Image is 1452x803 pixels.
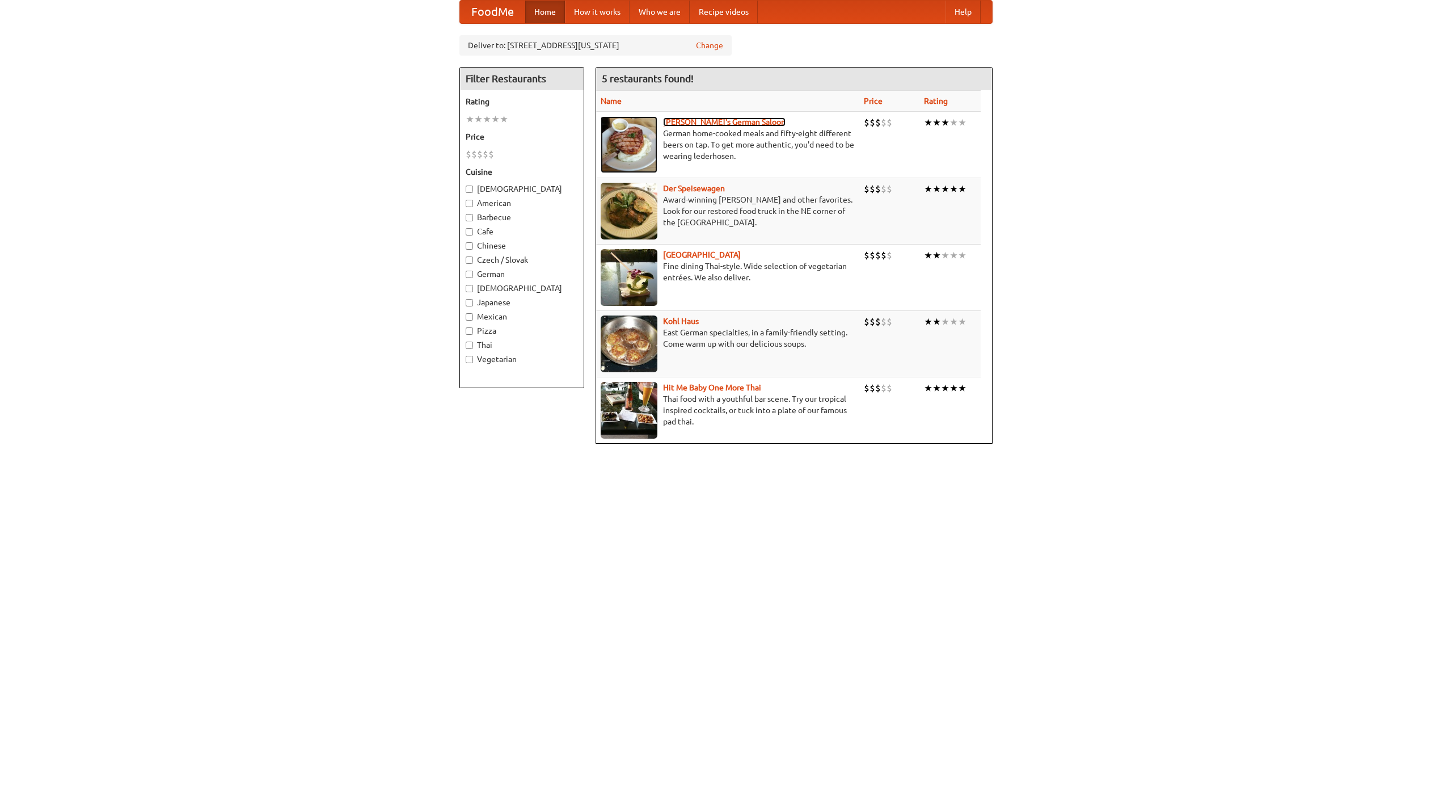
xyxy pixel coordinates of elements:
a: Rating [924,96,948,106]
li: $ [466,148,471,161]
li: $ [881,382,887,394]
label: Pizza [466,325,578,337]
a: Recipe videos [690,1,758,23]
li: ★ [474,113,483,125]
img: satay.jpg [601,249,657,306]
li: ★ [941,382,949,394]
li: $ [887,183,892,195]
li: $ [887,249,892,262]
li: ★ [941,316,949,328]
p: Award-winning [PERSON_NAME] and other favorites. Look for our restored food truck in the NE corne... [601,194,855,228]
li: ★ [958,382,966,394]
li: $ [881,116,887,129]
li: $ [881,316,887,328]
input: [DEMOGRAPHIC_DATA] [466,186,473,193]
label: Thai [466,339,578,351]
a: FoodMe [460,1,525,23]
li: $ [875,249,881,262]
li: $ [864,116,869,129]
label: [DEMOGRAPHIC_DATA] [466,183,578,195]
li: ★ [500,113,508,125]
input: Barbecue [466,214,473,221]
label: Japanese [466,297,578,308]
label: American [466,197,578,209]
a: Who we are [630,1,690,23]
li: ★ [941,183,949,195]
label: Mexican [466,311,578,322]
li: ★ [949,382,958,394]
li: $ [875,316,881,328]
div: Deliver to: [STREET_ADDRESS][US_STATE] [459,35,732,56]
li: ★ [958,183,966,195]
input: Cafe [466,228,473,236]
h5: Price [466,131,578,142]
h5: Cuisine [466,166,578,178]
img: kohlhaus.jpg [601,316,657,372]
input: Vegetarian [466,356,473,363]
p: German home-cooked meals and fifty-eight different beers on tap. To get more authentic, you'd nee... [601,128,855,162]
li: $ [887,382,892,394]
li: ★ [958,116,966,129]
a: Der Speisewagen [663,184,725,193]
h5: Rating [466,96,578,107]
li: $ [864,183,869,195]
p: East German specialties, in a family-friendly setting. Come warm up with our delicious soups. [601,327,855,350]
li: ★ [932,382,941,394]
li: $ [875,382,881,394]
input: German [466,271,473,278]
img: speisewagen.jpg [601,183,657,239]
li: ★ [932,183,941,195]
li: ★ [932,316,941,328]
li: ★ [491,113,500,125]
input: [DEMOGRAPHIC_DATA] [466,285,473,292]
label: Chinese [466,240,578,251]
input: Thai [466,342,473,349]
a: Home [525,1,565,23]
p: Fine dining Thai-style. Wide selection of vegetarian entrées. We also deliver. [601,260,855,283]
li: ★ [949,183,958,195]
a: Hit Me Baby One More Thai [663,383,761,392]
li: ★ [941,249,949,262]
input: Chinese [466,242,473,250]
input: Czech / Slovak [466,257,473,264]
li: $ [471,148,477,161]
input: American [466,200,473,207]
li: ★ [949,249,958,262]
li: ★ [958,249,966,262]
a: Name [601,96,622,106]
li: $ [875,116,881,129]
li: ★ [932,249,941,262]
a: [PERSON_NAME]'s German Saloon [663,117,786,127]
li: ★ [924,316,932,328]
li: $ [483,148,488,161]
li: $ [881,249,887,262]
a: [GEOGRAPHIC_DATA] [663,250,741,259]
label: Barbecue [466,212,578,223]
li: $ [864,316,869,328]
label: Cafe [466,226,578,237]
li: ★ [483,113,491,125]
li: ★ [949,316,958,328]
label: German [466,268,578,280]
input: Mexican [466,313,473,321]
p: Thai food with a youthful bar scene. Try our tropical inspired cocktails, or tuck into a plate of... [601,393,855,427]
li: $ [887,116,892,129]
li: ★ [924,382,932,394]
li: ★ [958,316,966,328]
li: ★ [924,183,932,195]
li: ★ [924,249,932,262]
li: $ [864,382,869,394]
a: Price [864,96,883,106]
label: Vegetarian [466,354,578,365]
a: Kohl Haus [663,317,699,326]
li: ★ [941,116,949,129]
li: $ [875,183,881,195]
label: Czech / Slovak [466,254,578,266]
li: $ [869,249,875,262]
img: esthers.jpg [601,116,657,173]
img: babythai.jpg [601,382,657,439]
